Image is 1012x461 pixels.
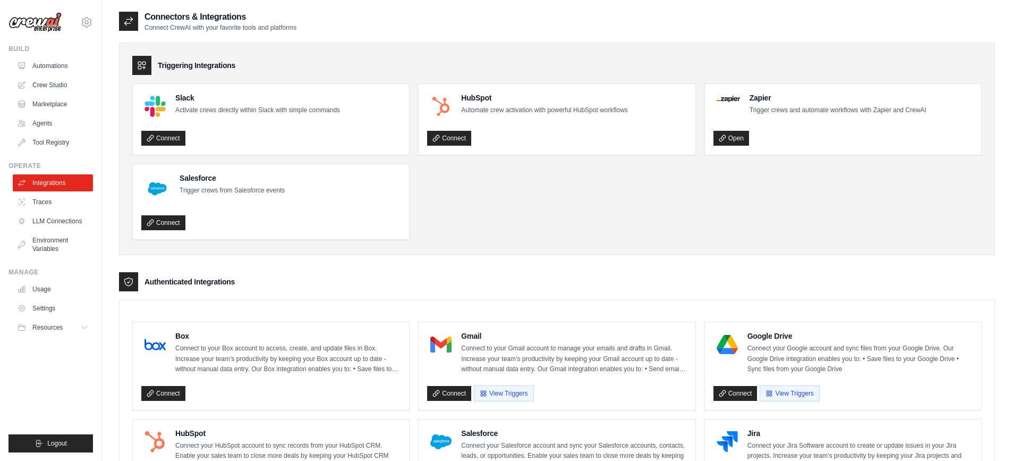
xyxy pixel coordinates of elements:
h3: Authenticated Integrations [144,276,235,287]
a: Traces [13,194,93,211]
img: Google Drive Logo [717,334,738,355]
img: Slack Logo [144,96,166,117]
h4: Salesforce [461,428,686,439]
img: Jira Logo [717,431,738,452]
a: Integrations [13,174,93,191]
h3: Triggering Integrations [158,60,235,71]
img: Gmail Logo [430,334,452,355]
h4: Gmail [461,331,686,341]
p: Connect your Google account and sync files from your Google Drive. Our Google Drive integration e... [747,343,973,375]
p: Trigger crews from Salesforce events [180,186,285,196]
img: Zapier Logo [717,96,740,102]
span: Resources [32,323,63,332]
a: Marketplace [13,96,93,113]
a: Crew Studio [13,77,93,94]
a: Usage [13,281,93,298]
a: Connect [141,386,185,401]
h4: Google Drive [747,331,973,341]
img: Salesforce Logo [430,431,452,452]
span: Logout [47,439,67,448]
h4: Slack [175,93,340,103]
h4: Box [175,331,401,341]
h4: Salesforce [180,173,285,183]
a: Connect [713,386,758,401]
p: Connect to your Gmail account to manage your emails and drafts in Gmail. Increase your team’s pro... [461,343,686,375]
h4: Zapier [750,93,926,103]
div: Build [8,45,93,53]
a: Environment Variables [13,232,93,257]
div: Operate [8,162,93,170]
h4: HubSpot [461,93,627,103]
a: Connect [141,215,185,230]
button: View Triggers [474,385,533,401]
h2: Connectors & Integrations [144,11,296,23]
p: Trigger crews and automate workflows with Zapier and CrewAI [750,105,926,116]
button: View Triggers [760,385,819,401]
p: Connect to your Box account to access, create, and update files in Box. Increase your team’s prod... [175,343,401,375]
img: Logo [8,12,62,32]
a: Settings [13,300,93,317]
button: Logout [8,434,93,452]
img: Salesforce Logo [144,176,170,202]
a: Connect [141,131,185,146]
a: Connect [427,386,471,401]
img: HubSpot Logo [430,96,452,117]
a: Tool Registry [13,134,93,151]
a: Automations [13,57,93,74]
img: HubSpot Logo [144,431,166,452]
h4: HubSpot [175,428,401,439]
p: Automate crew activation with powerful HubSpot workflows [461,105,627,116]
h4: Jira [747,428,973,439]
a: LLM Connections [13,213,93,230]
div: Manage [8,268,93,276]
img: Box Logo [144,334,166,355]
button: Resources [13,319,93,336]
p: Activate crews directly within Slack with simple commands [175,105,340,116]
a: Open [713,131,749,146]
p: Connect CrewAI with your favorite tools and platforms [144,23,296,32]
a: Agents [13,115,93,132]
a: Connect [427,131,471,146]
